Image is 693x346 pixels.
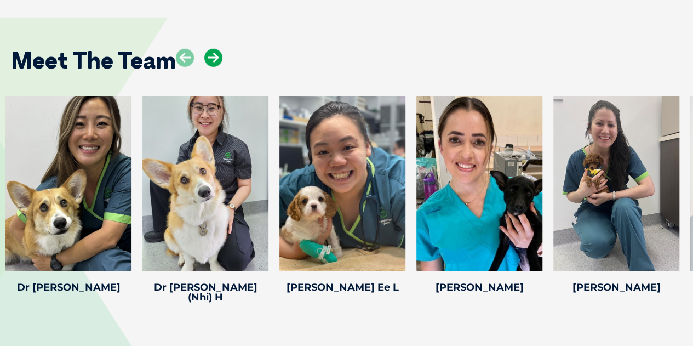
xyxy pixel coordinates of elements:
[279,282,405,292] h4: [PERSON_NAME] Ee L
[5,282,131,292] h4: Dr [PERSON_NAME]
[416,282,542,292] h4: [PERSON_NAME]
[142,282,268,302] h4: Dr [PERSON_NAME] (Nhi) H
[553,282,679,292] h4: [PERSON_NAME]
[11,49,176,72] h2: Meet The Team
